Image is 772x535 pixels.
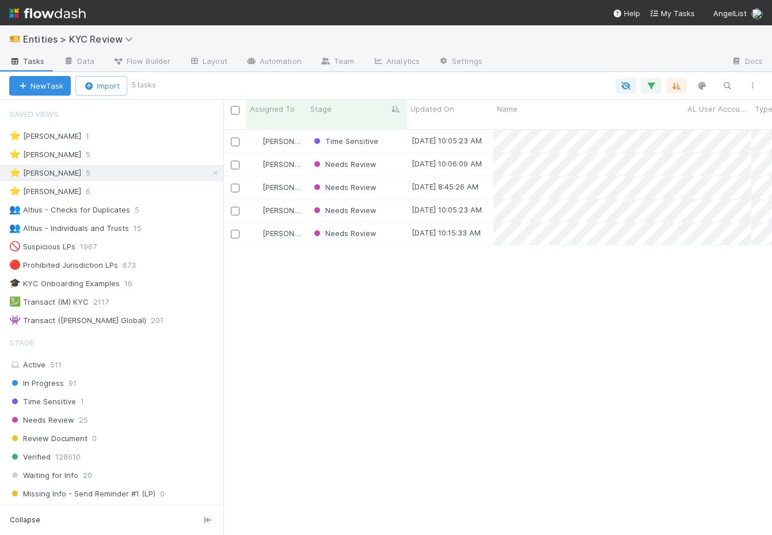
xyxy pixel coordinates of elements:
[231,207,239,215] input: Toggle Row Selected
[9,297,21,306] span: 💹
[311,160,377,169] span: Needs Review
[263,229,321,238] span: [PERSON_NAME]
[9,166,81,180] div: [PERSON_NAME]
[9,203,130,217] div: Altius - Checks for Duplicates
[613,7,640,19] div: Help
[50,360,62,369] span: 511
[311,136,378,146] span: Time Sensitive
[9,260,21,270] span: 🔴
[311,53,363,71] a: Team
[311,183,377,192] span: Needs Review
[9,223,21,233] span: 👥
[9,450,51,464] span: Verified
[9,315,21,325] span: 👾
[80,240,108,254] span: 1967
[713,9,747,18] span: AngelList
[86,184,102,199] span: 6
[86,166,102,180] span: 5
[135,203,151,217] span: 5
[311,229,377,238] span: Needs Review
[311,158,377,170] div: Needs Review
[311,181,377,193] div: Needs Review
[311,135,378,147] div: Time Sensitive
[310,103,332,115] span: Stage
[9,394,76,409] span: Time Sensitive
[412,227,481,238] div: [DATE] 10:15:33 AM
[9,184,81,199] div: [PERSON_NAME]
[9,55,45,67] span: Tasks
[54,53,104,71] a: Data
[263,160,321,169] span: [PERSON_NAME]
[311,204,377,216] div: Needs Review
[9,240,75,254] div: Suspicious LPs
[23,33,139,45] span: Entities > KYC Review
[55,450,81,464] span: 128610
[9,295,89,309] div: Transact (IM) KYC
[9,313,146,328] div: Transact ([PERSON_NAME] Global)
[251,135,301,147] div: [PERSON_NAME]
[9,358,220,372] div: Active
[9,147,81,162] div: [PERSON_NAME]
[231,138,239,146] input: Toggle Row Selected
[134,221,153,236] span: 15
[250,103,295,115] span: Assigned To
[263,206,321,215] span: [PERSON_NAME]
[9,331,34,354] span: Stage
[252,229,261,238] img: avatar_ec94f6e9-05c5-4d36-a6c8-d0cea77c3c29.png
[263,183,321,192] span: [PERSON_NAME]
[9,204,21,214] span: 👥
[92,431,97,446] span: 0
[9,131,21,141] span: ⭐
[649,7,695,19] a: My Tasks
[429,53,492,71] a: Settings
[410,103,454,115] span: Updated On
[113,55,170,67] span: Flow Builder
[123,258,147,272] span: 673
[251,227,301,239] div: [PERSON_NAME]
[9,221,129,236] div: Altius - Individuals and Trusts
[412,181,478,192] div: [DATE] 8:45:26 AM
[231,161,239,169] input: Toggle Row Selected
[237,53,311,71] a: Automation
[9,76,71,96] button: NewTask
[363,53,429,71] a: Analytics
[81,394,84,409] span: 1
[9,431,88,446] span: Review Document
[151,313,175,328] span: 201
[69,376,77,390] span: 91
[9,186,21,196] span: ⭐
[687,103,748,115] span: AL User Account Name
[160,487,165,501] span: 0
[9,278,21,288] span: 🎓
[9,376,64,390] span: In Progress
[263,136,321,146] span: [PERSON_NAME]
[75,76,127,96] button: Import
[311,227,377,239] div: Needs Review
[9,276,120,291] div: KYC Onboarding Examples
[252,183,261,192] img: avatar_ec94f6e9-05c5-4d36-a6c8-d0cea77c3c29.png
[132,80,156,90] small: 5 tasks
[86,147,102,162] span: 5
[9,129,81,143] div: [PERSON_NAME]
[9,168,21,177] span: ⭐
[722,53,772,71] a: Docs
[9,413,74,427] span: Needs Review
[231,230,239,238] input: Toggle Row Selected
[93,295,120,309] span: 2117
[251,204,301,216] div: [PERSON_NAME]
[9,241,21,251] span: 🚫
[251,181,301,193] div: [PERSON_NAME]
[412,204,482,215] div: [DATE] 10:05:23 AM
[311,206,377,215] span: Needs Review
[10,515,40,525] span: Collapse
[9,3,86,23] img: logo-inverted-e16ddd16eac7371096b0.svg
[9,258,118,272] div: Prohibited Jurisdiction LPs
[231,106,239,115] input: Toggle All Rows Selected
[231,184,239,192] input: Toggle Row Selected
[252,160,261,169] img: avatar_ec94f6e9-05c5-4d36-a6c8-d0cea77c3c29.png
[251,158,301,170] div: [PERSON_NAME]
[649,9,695,18] span: My Tasks
[751,8,763,20] img: avatar_ec94f6e9-05c5-4d36-a6c8-d0cea77c3c29.png
[180,53,237,71] a: Layout
[86,129,101,143] span: 1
